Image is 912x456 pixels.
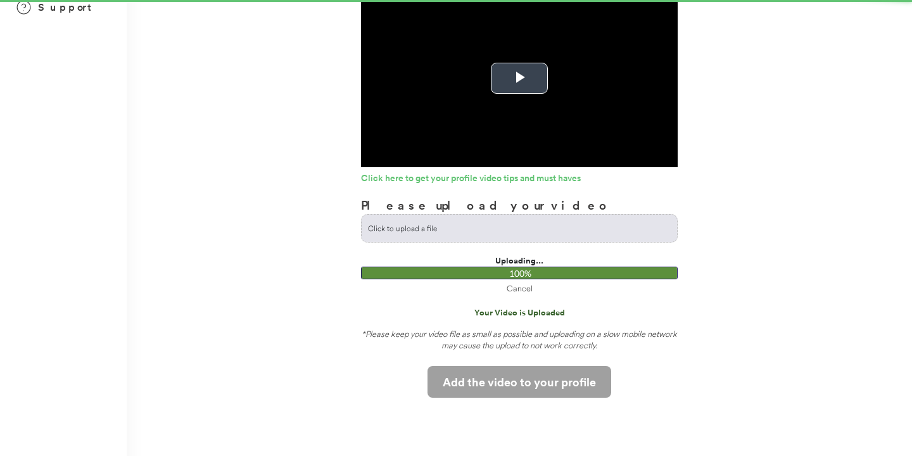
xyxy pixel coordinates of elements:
button: Add the video to your profile [427,366,611,398]
div: Uploading... [361,255,678,267]
a: Click here to get your profile video tips and must haves [361,174,678,186]
div: 100% [364,267,676,280]
h3: Please upload your video [361,196,611,214]
div: Your Video is Uploaded [361,307,678,319]
div: *Please keep your video file as small as possible and uploading on a slow mobile network may caus... [361,328,678,357]
div: Cancel [361,282,678,294]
